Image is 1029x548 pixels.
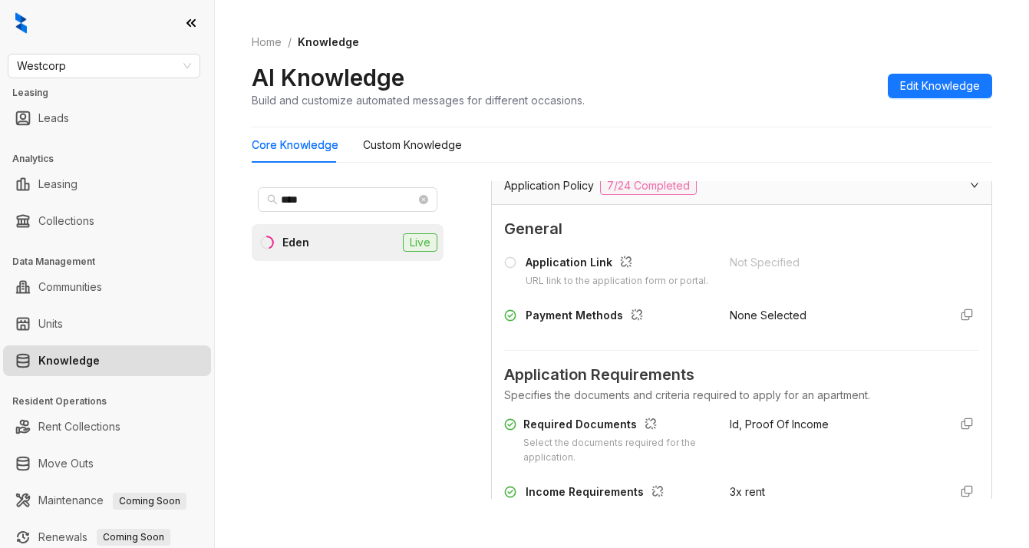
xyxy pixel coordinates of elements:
span: Westcorp [17,54,191,78]
span: search [267,194,278,205]
a: Home [249,34,285,51]
a: Knowledge [38,345,100,376]
a: Rent Collections [38,411,120,442]
div: URL link to the application form or portal. [526,274,708,289]
div: Application Link [526,254,708,274]
span: close-circle [419,195,428,204]
div: Payment Methods [526,307,649,327]
a: Leasing [38,169,78,200]
span: Coming Soon [97,529,170,546]
div: Application Policy7/24 Completed [492,167,991,204]
h3: Leasing [12,86,214,100]
span: Id, Proof Of Income [730,418,829,431]
span: Knowledge [298,35,359,48]
span: 7/24 Completed [600,177,697,195]
li: / [288,34,292,51]
span: Edit Knowledge [900,78,980,94]
a: Communities [38,272,102,302]
div: Core Knowledge [252,137,338,154]
span: expanded [970,180,979,190]
li: Communities [3,272,211,302]
span: Coming Soon [113,493,186,510]
div: Eden [282,234,309,251]
h3: Resident Operations [12,394,214,408]
div: Build and customize automated messages for different occasions. [252,92,585,108]
span: 3x rent [730,485,765,498]
li: Knowledge [3,345,211,376]
h3: Analytics [12,152,214,166]
a: Move Outs [38,448,94,479]
h3: Data Management [12,255,214,269]
span: Application Requirements [504,363,979,387]
li: Leads [3,103,211,134]
div: Income Requirements [526,484,670,503]
a: Leads [38,103,69,134]
h2: AI Knowledge [252,63,404,92]
button: Edit Knowledge [888,74,992,98]
span: General [504,217,979,241]
li: Leasing [3,169,211,200]
div: Not Specified [730,254,937,271]
div: Specifies the documents and criteria required to apply for an apartment. [504,387,979,404]
li: Rent Collections [3,411,211,442]
img: logo [15,12,27,34]
div: Custom Knowledge [363,137,462,154]
a: Units [38,309,63,339]
div: Required Documents [523,416,711,436]
li: Collections [3,206,211,236]
li: Units [3,309,211,339]
div: Select the documents required for the application. [523,436,711,465]
li: Maintenance [3,485,211,516]
span: Live [403,233,437,252]
a: Collections [38,206,94,236]
span: Application Policy [504,177,594,194]
li: Move Outs [3,448,211,479]
span: None Selected [730,309,806,322]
